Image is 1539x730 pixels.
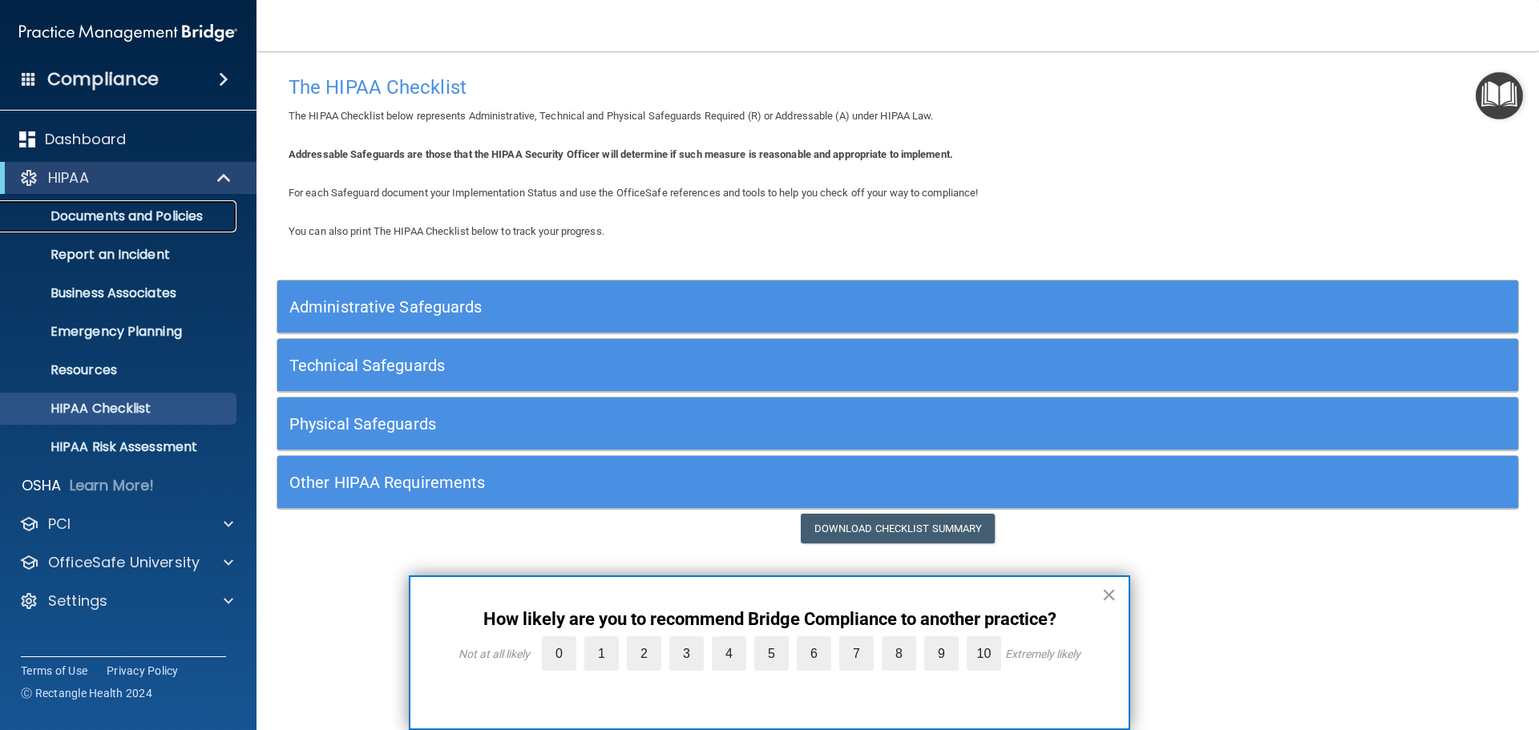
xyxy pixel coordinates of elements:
[882,636,916,671] label: 8
[1476,72,1523,119] button: Open Resource Center
[627,636,661,671] label: 2
[70,476,155,495] p: Learn More!
[289,474,1196,491] h5: Other HIPAA Requirements
[712,636,746,671] label: 4
[542,636,576,671] label: 0
[924,636,959,671] label: 9
[48,168,89,188] p: HIPAA
[289,187,978,199] span: For each Safeguard document your Implementation Status and use the OfficeSafe references and tool...
[10,208,229,224] p: Documents and Policies
[47,68,159,91] h4: Compliance
[289,77,1507,98] h4: The HIPAA Checklist
[107,663,179,679] a: Privacy Policy
[48,591,107,611] p: Settings
[10,439,229,455] p: HIPAA Risk Assessment
[22,476,62,495] p: OSHA
[10,285,229,301] p: Business Associates
[289,110,934,122] span: The HIPAA Checklist below represents Administrative, Technical and Physical Safeguards Required (...
[839,636,874,671] label: 7
[754,636,789,671] label: 5
[584,636,619,671] label: 1
[10,362,229,378] p: Resources
[967,636,1001,671] label: 10
[19,17,237,49] img: PMB logo
[801,514,996,543] a: Download Checklist Summary
[21,685,152,701] span: Ⓒ Rectangle Health 2024
[442,609,1097,630] p: How likely are you to recommend Bridge Compliance to another practice?
[10,247,229,263] p: Report an Incident
[48,514,71,534] p: PCI
[797,636,831,671] label: 6
[21,663,87,679] a: Terms of Use
[289,148,953,160] b: Addressable Safeguards are those that the HIPAA Security Officer will determine if such measure i...
[1005,647,1081,660] div: Extremely likely
[289,298,1196,316] h5: Administrative Safeguards
[10,401,229,417] p: HIPAA Checklist
[48,553,200,572] p: OfficeSafe University
[19,131,35,147] img: dashboard.aa5b2476.svg
[1101,582,1117,607] button: Close
[458,647,530,660] div: Not at all likely
[289,357,1196,374] h5: Technical Safeguards
[669,636,704,671] label: 3
[289,415,1196,433] h5: Physical Safeguards
[45,130,126,149] p: Dashboard
[289,225,604,237] span: You can also print The HIPAA Checklist below to track your progress.
[10,324,229,340] p: Emergency Planning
